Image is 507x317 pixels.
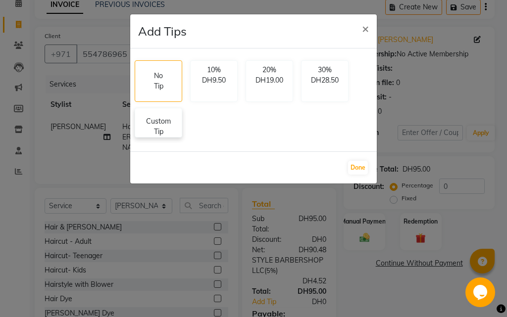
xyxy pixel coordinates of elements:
[197,75,231,86] p: DH9.50
[465,277,497,307] iframe: chat widget
[307,75,342,86] p: DH28.50
[151,71,166,91] p: No Tip
[252,65,287,75] p: 20%
[197,65,231,75] p: 10%
[138,22,187,40] h4: Add Tips
[307,65,342,75] p: 30%
[252,75,287,86] p: DH19.00
[348,161,368,175] button: Done
[362,21,369,36] span: ×
[354,14,377,42] button: Close
[141,116,176,137] p: Custom Tip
